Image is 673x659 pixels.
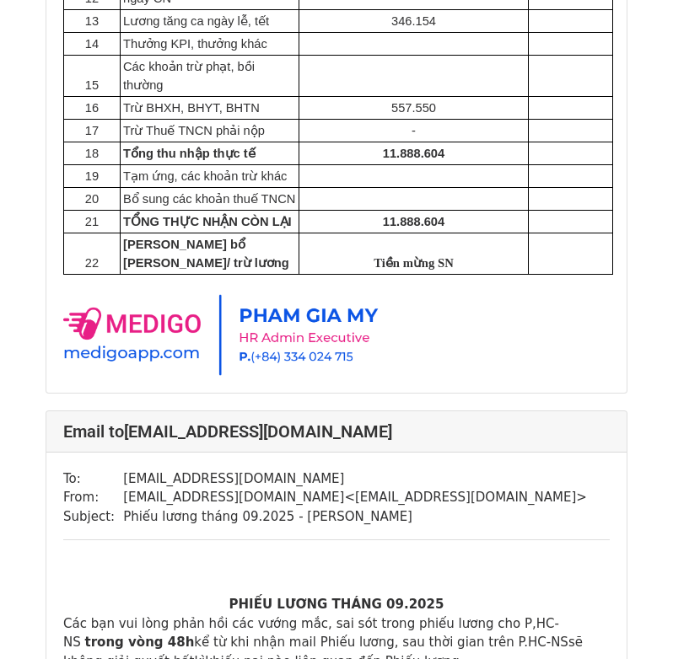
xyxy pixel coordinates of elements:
[299,233,529,275] td: Tiền mừng SN
[121,165,299,188] td: Tạm ứng, các khoản trừ khác
[299,10,529,33] td: 346.154
[121,56,299,97] td: Các khoản trừ phạt, bồi thường
[528,635,568,650] span: HC-NS
[64,33,121,56] td: 14
[121,10,299,33] td: Lương tăng ca ngày lễ, tết
[64,165,121,188] td: 19
[299,142,529,165] td: 11.888.604
[64,56,121,97] td: 15
[63,507,123,527] td: Subject:
[64,142,121,165] td: 18
[63,421,610,442] h4: Email to [EMAIL_ADDRESS][DOMAIN_NAME]
[589,578,673,659] div: Tiện ích trò chuyện
[121,188,299,211] td: Bổ sung các khoản thuế TNCN
[64,97,121,120] td: 16
[64,233,121,275] td: 22
[64,188,121,211] td: 20
[123,469,587,489] td: [EMAIL_ADDRESS][DOMAIN_NAME]
[121,97,299,120] td: Trừ BHXH, BHYT, BHTN
[299,120,529,142] td: -
[63,294,510,376] img: AIorK4zFxmpFg3lK4NUx18qxxBlY27CrfeXzFqnWzyDQIMV5Q5Y0H8pRAAIq2CkPGv5vuzpp_PMVtm5QGsiL
[64,211,121,233] td: 21
[121,142,299,165] td: Tổng thu nhập thực tế
[121,120,299,142] td: Trừ Thuế TNCN phải nộp
[85,635,195,650] b: trong vòng 48h
[123,238,289,270] b: [PERSON_NAME] bổ [PERSON_NAME]/ trừ lương
[121,33,299,56] td: Thưởng KPI, thưởng khác
[63,488,123,507] td: From:
[589,578,673,659] iframe: Chat Widget
[64,120,121,142] td: 17
[123,507,587,527] td: Phiếu lương tháng 09.2025 - [PERSON_NAME]
[299,97,529,120] td: 557.550
[299,211,529,233] td: 11.888.604
[63,616,559,651] span: HC-NS
[121,211,299,233] td: TỔNG THỰC NHẬN CÒN LẠI
[64,10,121,33] td: 13
[123,488,587,507] td: [EMAIL_ADDRESS][DOMAIN_NAME] < [EMAIL_ADDRESS][DOMAIN_NAME] >
[63,469,123,489] td: To:
[229,597,444,612] b: PHIẾU LƯƠNG THÁNG 09.2025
